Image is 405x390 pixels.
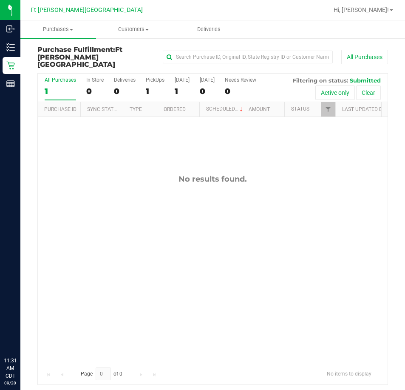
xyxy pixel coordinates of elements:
[334,6,389,13] span: Hi, [PERSON_NAME]!
[321,102,335,117] a: Filter
[45,86,76,96] div: 1
[20,20,96,38] a: Purchases
[74,367,130,381] span: Page of 0
[86,77,104,83] div: In Store
[6,80,15,88] inline-svg: Reports
[341,50,388,64] button: All Purchases
[206,106,245,112] a: Scheduled
[171,20,247,38] a: Deliveries
[225,77,256,83] div: Needs Review
[146,77,164,83] div: PickUps
[37,46,154,68] h3: Purchase Fulfillment:
[4,380,17,386] p: 09/20
[186,26,232,33] span: Deliveries
[37,46,122,68] span: Ft [PERSON_NAME][GEOGRAPHIC_DATA]
[45,77,76,83] div: All Purchases
[44,106,76,112] a: Purchase ID
[4,357,17,380] p: 11:31 AM CDT
[87,106,120,112] a: Sync Status
[163,51,333,63] input: Search Purchase ID, Original ID, State Registry ID or Customer Name...
[320,367,378,380] span: No items to display
[175,77,190,83] div: [DATE]
[175,86,190,96] div: 1
[6,43,15,51] inline-svg: Inventory
[31,6,143,14] span: Ft [PERSON_NAME][GEOGRAPHIC_DATA]
[6,25,15,33] inline-svg: Inbound
[96,26,171,33] span: Customers
[38,174,388,184] div: No results found.
[200,86,215,96] div: 0
[114,77,136,83] div: Deliveries
[20,26,96,33] span: Purchases
[249,106,270,112] a: Amount
[225,86,256,96] div: 0
[114,86,136,96] div: 0
[200,77,215,83] div: [DATE]
[315,85,355,100] button: Active only
[342,106,385,112] a: Last Updated By
[86,86,104,96] div: 0
[293,77,348,84] span: Filtering on status:
[146,86,164,96] div: 1
[350,77,381,84] span: Submitted
[8,322,34,347] iframe: Resource center
[356,85,381,100] button: Clear
[6,61,15,70] inline-svg: Retail
[96,20,172,38] a: Customers
[130,106,142,112] a: Type
[164,106,186,112] a: Ordered
[291,106,309,112] a: Status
